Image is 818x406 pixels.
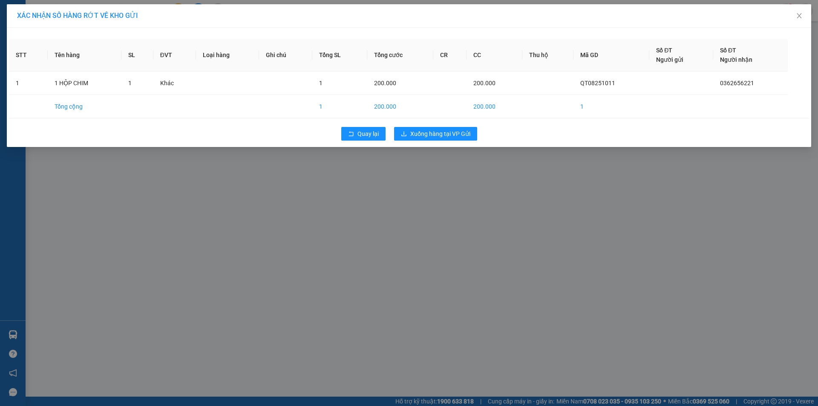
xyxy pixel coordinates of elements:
[410,129,470,138] span: Xuống hàng tại VP Gửi
[374,80,396,86] span: 200.000
[787,4,811,28] button: Close
[573,39,649,72] th: Mã GD
[9,72,48,95] td: 1
[341,127,386,141] button: rollbackQuay lại
[128,80,132,86] span: 1
[720,80,754,86] span: 0362656221
[48,39,121,72] th: Tên hàng
[357,129,379,138] span: Quay lại
[467,39,522,72] th: CC
[4,4,124,36] li: Tân Quang Dũng Thành Liên
[367,39,433,72] th: Tổng cước
[796,12,803,19] span: close
[720,56,752,63] span: Người nhận
[319,80,323,86] span: 1
[196,39,259,72] th: Loại hàng
[153,39,196,72] th: ĐVT
[153,72,196,95] td: Khác
[17,12,138,20] span: XÁC NHẬN SỐ HÀNG RỚT VỀ KHO GỬI
[401,131,407,138] span: download
[312,95,368,118] td: 1
[9,39,48,72] th: STT
[656,56,683,63] span: Người gửi
[473,80,495,86] span: 200.000
[433,39,467,72] th: CR
[467,95,522,118] td: 200.000
[312,39,368,72] th: Tổng SL
[59,57,112,73] b: Bến xe An Sương - Quận 12
[348,131,354,138] span: rollback
[367,95,433,118] td: 200.000
[48,72,121,95] td: 1 HỘP CHIM
[4,46,59,65] li: VP VP 330 [PERSON_NAME]
[121,39,153,72] th: SL
[59,46,113,55] li: VP VP An Sương
[573,95,649,118] td: 1
[522,39,573,72] th: Thu hộ
[48,95,121,118] td: Tổng cộng
[259,39,312,72] th: Ghi chú
[720,47,736,54] span: Số ĐT
[394,127,477,141] button: downloadXuống hàng tại VP Gửi
[656,47,672,54] span: Số ĐT
[580,80,615,86] span: QT08251011
[59,57,65,63] span: environment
